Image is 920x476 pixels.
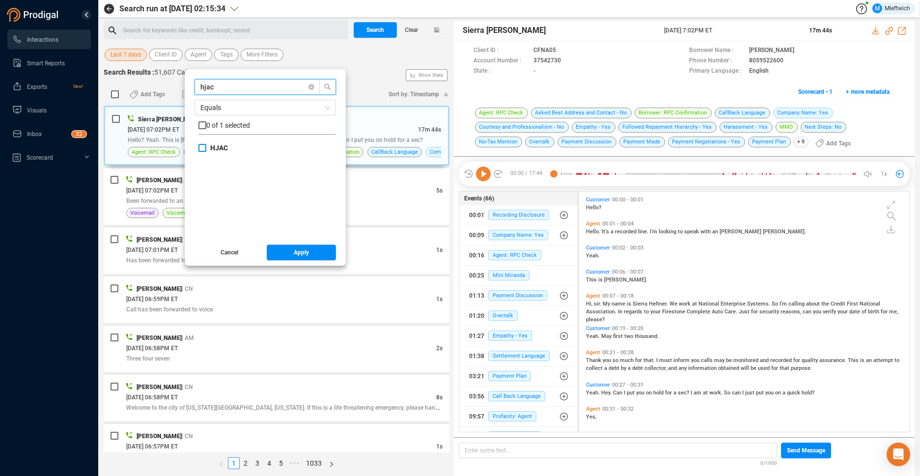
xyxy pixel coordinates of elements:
span: Hello? [586,204,601,211]
span: a [782,390,787,396]
button: 01:27Empathy - Yes [459,326,578,346]
span: an [712,228,720,235]
span: on [646,390,653,396]
button: Apply [267,245,336,260]
button: Client ID [149,49,183,61]
span: Association. [586,308,618,315]
button: 00:16Agent: RPC Check [459,246,578,265]
span: [DATE] 07:02PM ET [128,126,179,133]
button: Sort by: Timestamp [383,86,449,102]
span: Sierra [PERSON_NAME] [138,116,201,123]
span: 5s [436,187,443,194]
span: Settlement Language [488,351,550,361]
span: Heltner. [649,301,669,307]
span: a [611,228,615,235]
span: collector, [644,365,668,371]
span: Auto [712,308,725,315]
span: Call has been forwarded to voice [126,306,213,313]
span: you [691,357,701,364]
span: [DATE] 06:57PM ET [126,443,178,450]
span: Yeah. [586,252,600,259]
button: Last 7 days [105,49,147,61]
img: prodigal-logo [7,8,61,22]
span: Overtalk [488,310,518,321]
span: for [665,390,673,396]
button: Search [354,22,397,38]
span: 1x [881,166,887,182]
span: with [700,228,712,235]
span: Visuals [27,107,47,114]
span: [PERSON_NAME] [137,335,182,341]
button: Cancel [195,245,264,260]
span: Apply [294,245,309,260]
span: Voicemail [130,208,155,218]
span: We [669,301,679,307]
span: obtained [718,365,741,371]
span: Been forwarded to an automatic voice message system. Nine one two two zero [126,197,334,204]
span: a [673,390,678,396]
span: I [742,390,745,396]
li: Interactions [7,29,91,49]
li: 4 [263,457,275,469]
span: Add Tags [140,86,165,102]
span: | CN [182,177,193,184]
span: [DATE] 7:02PM ET [664,26,797,35]
span: quick [787,390,802,396]
span: can [803,308,813,315]
span: Exports [27,84,47,90]
span: purpose. [791,365,812,371]
span: M [875,3,880,13]
button: 00:25Mini Miranda [459,266,578,285]
span: a [604,365,609,371]
a: 5 [276,458,286,469]
span: quality [802,357,819,364]
span: put [756,390,765,396]
span: Equals [200,100,330,115]
li: 1033 [303,457,325,469]
span: 1s [436,296,443,303]
span: Firestone [662,308,687,315]
div: Mleftwich [872,3,910,13]
span: and [668,365,678,371]
span: can [732,390,742,396]
span: Last 7 days [111,49,141,61]
span: | AM [182,335,194,341]
span: Sierra [PERSON_NAME] [463,25,546,36]
span: the [821,301,831,307]
span: Harassment - Yes [488,431,541,442]
span: an [866,357,873,364]
span: speak [684,228,700,235]
span: hold [653,390,665,396]
span: ••• [287,457,303,469]
span: Tags [220,49,233,61]
p: 2 [79,131,83,140]
div: grid [584,194,909,431]
span: More Filters [247,49,278,61]
div: 01:27 [469,328,484,344]
span: I [691,390,694,396]
span: First [847,301,860,307]
span: sir. [594,301,603,307]
span: Mini Miranda [488,270,530,280]
li: Smart Reports [7,53,91,73]
span: Clear [405,22,418,38]
span: verify [823,308,837,315]
li: 2 [240,457,251,469]
span: just [745,390,756,396]
span: [PERSON_NAME] [137,285,182,292]
div: 03:21 [469,368,484,384]
span: Payment Discussion [488,290,547,301]
span: at [692,301,698,307]
span: Recording Disclosure [488,210,549,220]
span: Smart Reports [27,60,65,67]
span: to [644,308,650,315]
span: Enterprise [721,301,747,307]
button: Send Message [781,443,831,458]
span: [DATE] 07:01PM ET [126,247,178,253]
div: [PERSON_NAME]| CN[DATE] 06:57PM ET1s [104,424,449,471]
span: 1s [436,443,443,450]
span: for [751,308,759,315]
span: Sort by: Timestamp [389,86,439,102]
span: [DATE] 06:58PM ET [126,345,178,352]
span: Hey. [601,390,613,396]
